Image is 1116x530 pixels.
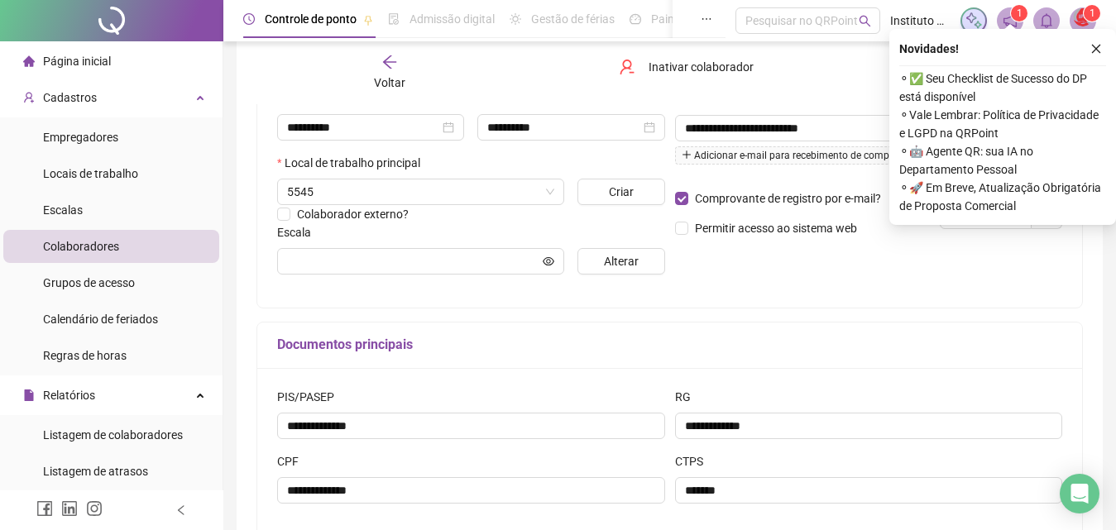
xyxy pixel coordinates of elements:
[675,146,932,165] span: Adicionar e-mail para recebimento de comprovante.
[682,150,692,160] span: plus
[695,222,857,235] span: Permitir acesso ao sistema web
[381,54,398,70] span: arrow-left
[277,452,309,470] label: CPF
[543,255,554,267] span: eye
[577,248,664,275] button: Alterar
[61,500,78,517] span: linkedin
[619,59,635,75] span: user-delete
[609,183,634,201] span: Criar
[277,223,322,241] label: Escala
[43,313,158,326] span: Calendário de feriados
[899,69,1106,106] span: ⚬ ✅ Seu Checklist de Sucesso do DP está disponível
[43,131,118,144] span: Empregadores
[277,335,1062,355] h5: Documentos principais
[649,58,754,76] span: Inativar colaborador
[43,349,127,362] span: Regras de horas
[1003,13,1018,28] span: notification
[899,179,1106,215] span: ⚬ 🚀 Em Breve, Atualização Obrigatória de Proposta Comercial
[36,500,53,517] span: facebook
[630,13,641,25] span: dashboard
[43,203,83,217] span: Escalas
[1090,7,1095,19] span: 1
[297,208,409,221] span: Colaborador externo?
[277,154,431,172] label: Local de trabalho principal
[899,142,1106,179] span: ⚬ 🤖 Agente QR: sua IA no Departamento Pessoal
[43,389,95,402] span: Relatórios
[43,55,111,68] span: Página inicial
[675,388,702,406] label: RG
[890,12,951,30] span: Instituto pro hemoce
[577,179,664,205] button: Criar
[277,388,345,406] label: PIS/PASEP
[899,40,959,58] span: Novidades !
[531,12,615,26] span: Gestão de férias
[23,92,35,103] span: user-add
[604,252,639,270] span: Alterar
[886,54,973,80] button: Salvar
[675,452,714,470] label: CTPS
[23,389,35,401] span: file
[651,12,716,26] span: Painel do DP
[695,192,881,205] span: Comprovante de registro por e-mail?
[43,91,97,104] span: Cadastros
[1060,474,1099,513] div: Open Intercom Messenger
[243,13,255,25] span: clock-circle
[899,106,1106,142] span: ⚬ Vale Lembrar: Política de Privacidade e LGPD na QRPoint
[43,465,148,478] span: Listagem de atrasos
[374,76,405,89] span: Voltar
[43,428,183,442] span: Listagem de colaboradores
[175,504,187,516] span: left
[1017,7,1023,19] span: 1
[606,54,766,80] button: Inativar colaborador
[510,13,521,25] span: sun
[859,15,871,27] span: search
[43,240,119,253] span: Colaboradores
[86,500,103,517] span: instagram
[1039,13,1054,28] span: bell
[1084,5,1100,21] sup: Atualize o seu contato no menu Meus Dados
[43,276,135,289] span: Grupos de acesso
[701,13,712,25] span: ellipsis
[1070,8,1095,33] img: 10630
[965,12,983,30] img: sparkle-icon.fc2bf0ac1784a2077858766a79e2daf3.svg
[287,179,554,204] span: 5545
[410,12,495,26] span: Admissão digital
[1090,43,1102,55] span: close
[1011,5,1027,21] sup: 1
[43,167,138,180] span: Locais de trabalho
[388,13,400,25] span: file-done
[265,12,357,26] span: Controle de ponto
[363,15,373,25] span: pushpin
[23,55,35,67] span: home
